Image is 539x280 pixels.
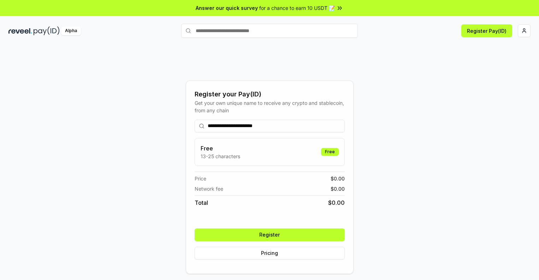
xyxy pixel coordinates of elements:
[331,185,345,192] span: $ 0.00
[195,198,208,207] span: Total
[195,99,345,114] div: Get your own unique name to receive any crypto and stablecoin, from any chain
[259,4,335,12] span: for a chance to earn 10 USDT 📝
[328,198,345,207] span: $ 0.00
[195,89,345,99] div: Register your Pay(ID)
[321,148,339,156] div: Free
[461,24,512,37] button: Register Pay(ID)
[331,175,345,182] span: $ 0.00
[195,247,345,260] button: Pricing
[195,185,223,192] span: Network fee
[61,26,81,35] div: Alpha
[195,228,345,241] button: Register
[195,175,206,182] span: Price
[34,26,60,35] img: pay_id
[8,26,32,35] img: reveel_dark
[196,4,258,12] span: Answer our quick survey
[201,144,240,153] h3: Free
[201,153,240,160] p: 13-25 characters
